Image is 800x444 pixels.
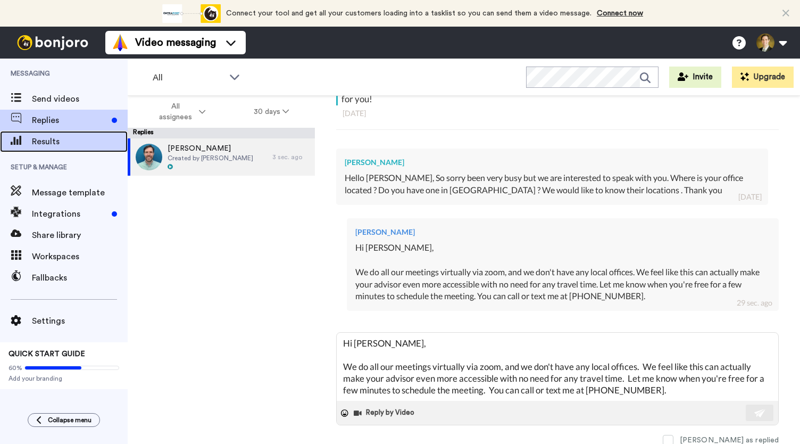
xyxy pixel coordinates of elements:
[9,364,22,372] span: 60%
[154,101,197,122] span: All assignees
[112,34,129,51] img: vm-color.svg
[738,192,762,202] div: [DATE]
[168,154,253,162] span: Created by [PERSON_NAME]
[355,242,770,302] div: Hi [PERSON_NAME], We do all our meetings virtually via zoom, and we don't have any local offices....
[345,157,760,168] div: [PERSON_NAME]
[230,102,313,121] button: 30 days
[130,97,230,127] button: All assignees
[32,114,107,127] span: Replies
[48,416,91,424] span: Collapse menu
[32,250,128,263] span: Workspaces
[168,143,253,154] span: [PERSON_NAME]
[597,10,643,17] a: Connect now
[345,172,760,196] div: Hello [PERSON_NAME], So sorry been very busy but we are interested to speak with you. Where is yo...
[32,208,107,220] span: Integrations
[28,413,100,427] button: Collapse menu
[135,35,216,50] span: Video messaging
[32,135,128,148] span: Results
[355,227,770,237] div: [PERSON_NAME]
[9,350,85,358] span: QUICK START GUIDE
[32,315,128,327] span: Settings
[32,93,128,105] span: Send videos
[732,67,794,88] button: Upgrade
[754,409,766,417] img: send-white.svg
[353,405,418,421] button: Reply by Video
[9,374,119,383] span: Add your branding
[153,71,224,84] span: All
[737,298,772,308] div: 29 sec. ago
[669,67,721,88] button: Invite
[343,108,772,119] div: [DATE]
[136,144,162,170] img: 8aca385c-fdc8-4147-a0e8-a002c067f6cf-thumb.jpg
[272,153,310,161] div: 3 sec. ago
[226,10,591,17] span: Connect your tool and get all your customers loading into a tasklist so you can send them a video...
[128,128,315,138] div: Replies
[13,35,93,50] img: bj-logo-header-white.svg
[32,186,128,199] span: Message template
[128,138,315,176] a: [PERSON_NAME]Created by [PERSON_NAME]3 sec. ago
[32,229,128,242] span: Share library
[162,4,221,23] div: animation
[32,272,128,284] span: Fallbacks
